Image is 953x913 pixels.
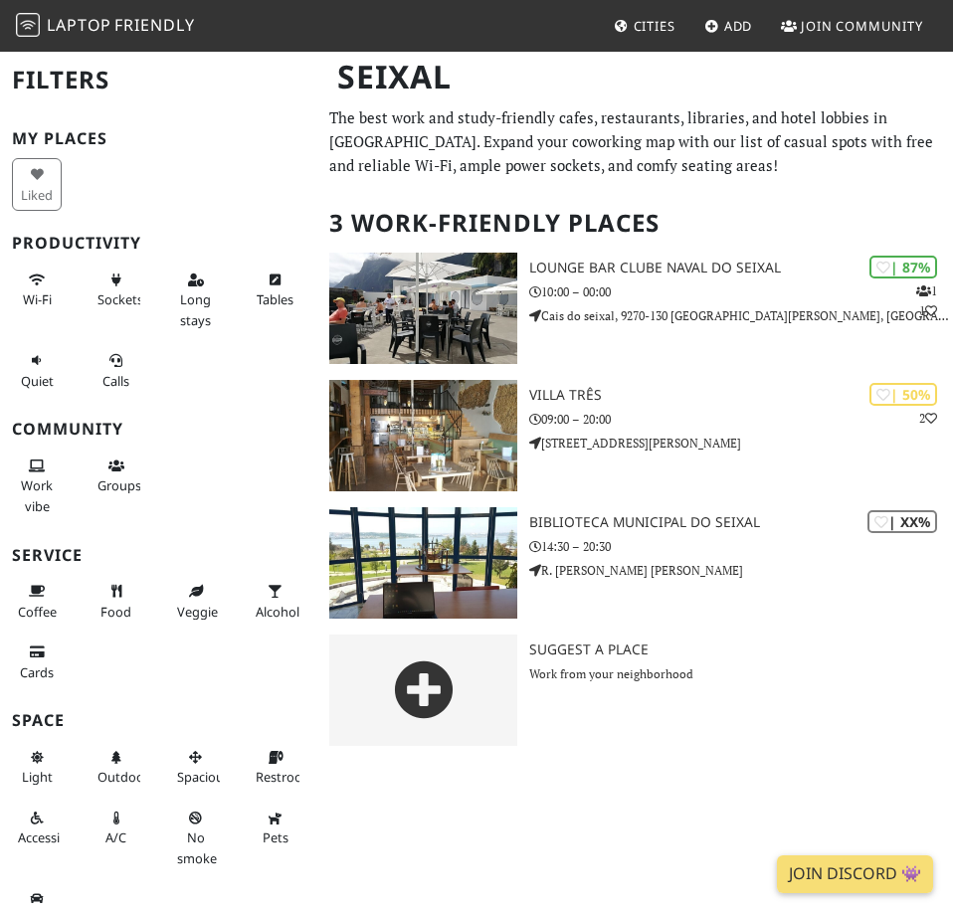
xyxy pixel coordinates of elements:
p: The best work and study-friendly cafes, restaurants, libraries, and hotel lobbies in [GEOGRAPHIC_... [329,105,941,177]
span: Accessible [18,828,78,846]
a: Biblioteca Municipal do Seixal | XX% Biblioteca Municipal do Seixal 14:30 – 20:30 R. [PERSON_NAME... [317,507,953,619]
h1: Seixal [321,50,941,104]
h3: Space [12,711,305,730]
p: [STREET_ADDRESS][PERSON_NAME] [529,434,953,453]
span: Friendly [114,14,194,36]
button: Sockets [92,264,141,316]
img: gray-place-d2bdb4477600e061c01bd816cc0f2ef0cfcb1ca9e3ad78868dd16fb2af073a21.png [329,635,517,746]
img: Biblioteca Municipal do Seixal [329,507,517,619]
span: Stable Wi-Fi [23,290,52,308]
button: Restroom [250,741,299,794]
a: Join Community [773,8,931,44]
a: Suggest a Place Work from your neighborhood [317,635,953,746]
span: Air conditioned [105,828,126,846]
a: Join Discord 👾 [777,855,933,893]
a: LaptopFriendly LaptopFriendly [16,9,195,44]
h2: 3 Work-Friendly Places [329,193,941,254]
span: Natural light [22,768,53,786]
span: Laptop [47,14,111,36]
button: Outdoor [92,741,141,794]
span: Group tables [97,476,141,494]
span: Join Community [801,17,923,35]
p: R. [PERSON_NAME] [PERSON_NAME] [529,561,953,580]
span: Coffee [18,603,57,621]
button: Calls [92,344,141,397]
span: Cities [634,17,675,35]
button: A/C [92,802,141,854]
h3: Biblioteca Municipal do Seixal [529,514,953,531]
button: No smoke [171,802,221,874]
button: Pets [250,802,299,854]
button: Quiet [12,344,62,397]
button: Spacious [171,741,221,794]
h3: Productivity [12,234,305,253]
span: Outdoor area [97,768,149,786]
img: Lounge Bar Clube Naval do Seixal [329,253,517,364]
button: Light [12,741,62,794]
p: 10:00 – 00:00 [529,282,953,301]
a: Cities [606,8,683,44]
button: Groups [92,450,141,502]
button: Work vibe [12,450,62,522]
span: Alcohol [256,603,299,621]
img: LaptopFriendly [16,13,40,37]
h2: Filters [12,50,305,110]
a: Villa Três | 50% 2 Villa Três 09:00 – 20:00 [STREET_ADDRESS][PERSON_NAME] [317,380,953,491]
p: 1 1 [916,281,937,319]
button: Alcohol [250,575,299,628]
button: Veggie [171,575,221,628]
button: Coffee [12,575,62,628]
a: Add [696,8,761,44]
a: Lounge Bar Clube Naval do Seixal | 87% 11 Lounge Bar Clube Naval do Seixal 10:00 – 00:00 Cais do ... [317,253,953,364]
button: Tables [250,264,299,316]
button: Long stays [171,264,221,336]
h3: Community [12,420,305,439]
p: Cais do seixal, 9270-130 [GEOGRAPHIC_DATA][PERSON_NAME], [GEOGRAPHIC_DATA] [529,306,953,325]
span: People working [21,476,53,514]
p: 2 [919,409,937,428]
span: Pet friendly [263,828,288,846]
h3: My Places [12,129,305,148]
div: | 50% [869,383,937,406]
div: | XX% [867,510,937,533]
p: 09:00 – 20:00 [529,410,953,429]
span: Food [100,603,131,621]
span: Spacious [177,768,230,786]
span: Credit cards [20,663,54,681]
span: Add [724,17,753,35]
span: Video/audio calls [102,372,129,390]
h3: Service [12,546,305,565]
h3: Suggest a Place [529,641,953,658]
span: Restroom [256,768,314,786]
span: Quiet [21,372,54,390]
span: Smoke free [177,828,217,866]
button: Food [92,575,141,628]
span: Veggie [177,603,218,621]
h3: Villa Três [529,387,953,404]
div: | 87% [869,256,937,278]
span: Power sockets [97,290,143,308]
span: Work-friendly tables [257,290,293,308]
h3: Lounge Bar Clube Naval do Seixal [529,260,953,276]
span: Long stays [180,290,211,328]
img: Villa Três [329,380,517,491]
p: Work from your neighborhood [529,664,953,683]
p: 14:30 – 20:30 [529,537,953,556]
button: Accessible [12,802,62,854]
button: Cards [12,636,62,688]
button: Wi-Fi [12,264,62,316]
